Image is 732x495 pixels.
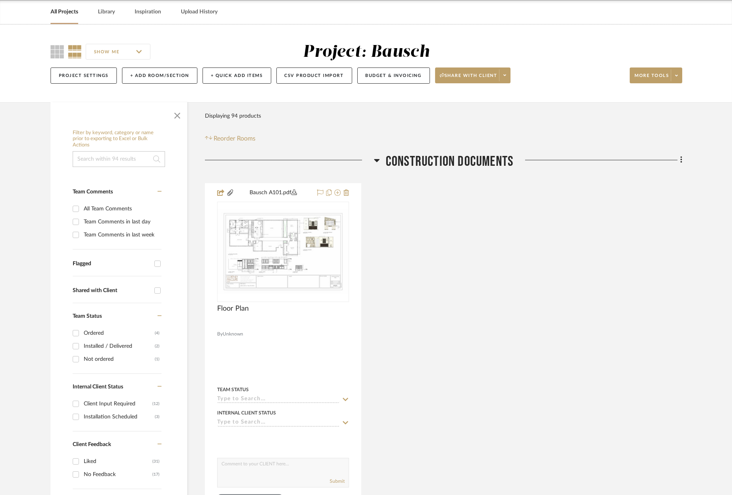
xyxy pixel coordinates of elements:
[630,67,682,83] button: More tools
[122,67,197,84] button: + Add Room/Section
[217,304,249,313] span: Floor Plan
[330,478,345,485] button: Submit
[440,73,497,84] span: Share with client
[84,229,160,241] div: Team Comments in last week
[152,455,160,468] div: (31)
[386,153,513,170] span: Construction Documents
[435,67,511,83] button: Share with client
[203,67,271,84] button: + Quick Add Items
[73,384,123,390] span: Internal Client Status
[73,151,165,167] input: Search within 94 results
[276,67,352,84] button: CSV Product Import
[169,106,185,122] button: Close
[73,313,102,319] span: Team Status
[155,340,160,352] div: (2)
[155,327,160,339] div: (4)
[357,67,430,84] button: Budget & Invoicing
[217,386,249,393] div: Team Status
[152,397,160,410] div: (12)
[73,287,150,294] div: Shared with Client
[73,130,165,148] h6: Filter by keyword, category or name prior to exporting to Excel or Bulk Actions
[634,73,669,84] span: More tools
[98,7,115,17] a: Library
[84,353,155,366] div: Not ordered
[303,44,430,60] div: Project: Bausch
[218,210,348,294] img: Floor Plan
[84,397,152,410] div: Client Input Required
[73,189,113,195] span: Team Comments
[155,353,160,366] div: (1)
[217,330,223,338] span: By
[181,7,218,17] a: Upload History
[51,67,117,84] button: Project Settings
[217,396,340,403] input: Type to Search…
[205,134,256,143] button: Reorder Rooms
[73,261,150,267] div: Flagged
[84,216,160,228] div: Team Comments in last day
[217,419,340,427] input: Type to Search…
[51,7,78,17] a: All Projects
[135,7,161,17] a: Inspiration
[84,327,155,339] div: Ordered
[84,455,152,468] div: Liked
[223,330,243,338] span: Unknown
[152,468,160,481] div: (17)
[217,409,276,416] div: Internal Client Status
[234,188,312,198] button: Bausch A101.pdf
[155,411,160,423] div: (3)
[84,468,152,481] div: No Feedback
[214,134,256,143] span: Reorder Rooms
[84,202,160,215] div: All Team Comments
[84,411,155,423] div: Installation Scheduled
[84,340,155,352] div: Installed / Delivered
[205,108,261,124] div: Displaying 94 products
[73,442,111,447] span: Client Feedback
